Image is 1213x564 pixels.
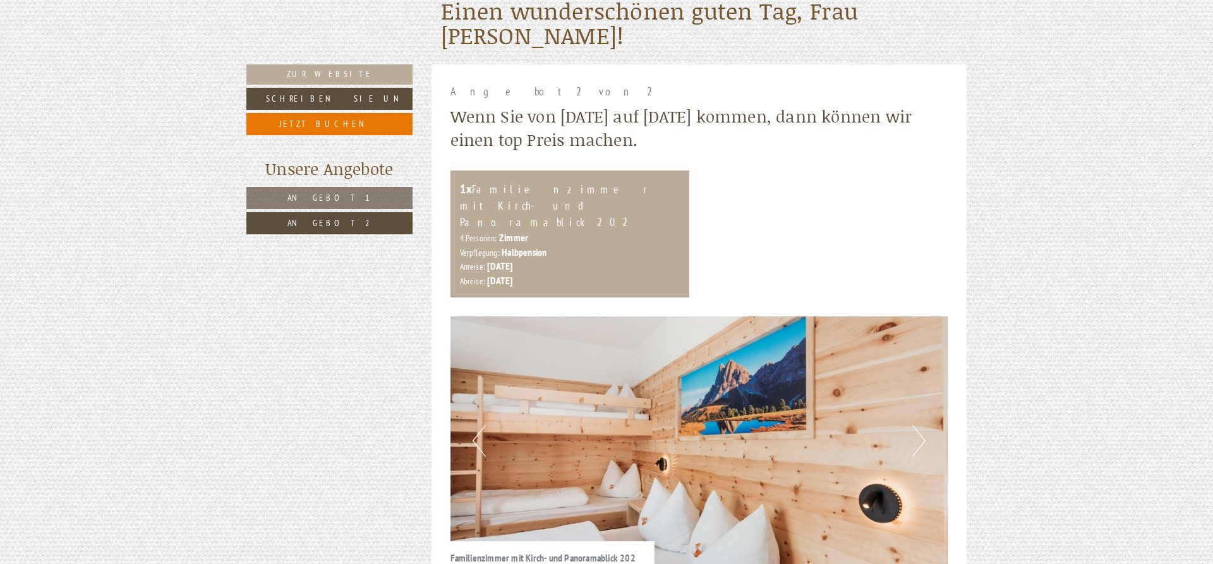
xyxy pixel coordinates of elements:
a: Zur Website [246,64,413,85]
div: Familienzimmer mit Kirch- und Panoramablick 202 [460,180,680,231]
div: Unsere Angebote [246,157,413,181]
span: Angebot 2 von 2 [450,84,660,99]
small: 4 Personen: [460,232,497,244]
small: Abreise: [460,275,486,287]
span: Angebot 1 [287,192,372,203]
button: Previous [473,425,486,457]
b: 1x [460,181,472,197]
b: Halbpension [502,246,546,258]
b: [DATE] [487,260,512,272]
a: Jetzt buchen [246,113,413,135]
button: Next [912,425,926,457]
a: Schreiben Sie uns [246,88,413,110]
b: [DATE] [487,274,512,287]
div: Wenn Sie von [DATE] auf [DATE] kommen, dann können wir einen top Preis machen. [450,105,948,152]
small: Verpflegung: [460,247,500,258]
small: Anreise: [460,261,486,272]
span: Angebot 2 [287,217,372,229]
b: Zimmer [499,231,528,244]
